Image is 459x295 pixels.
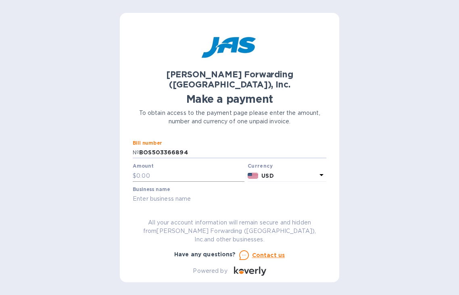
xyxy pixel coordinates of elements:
input: Enter bill number [139,147,326,159]
p: $ [133,172,136,180]
img: USD [248,173,259,179]
input: Enter business name [133,193,326,205]
b: Currency [248,163,273,169]
b: Have any questions? [174,251,236,258]
p: Powered by [193,267,227,275]
b: [PERSON_NAME] Forwarding ([GEOGRAPHIC_DATA]), Inc. [166,69,293,89]
p: № [133,148,139,157]
p: To obtain access to the payment page please enter the amount, number and currency of one unpaid i... [133,109,326,126]
input: 0.00 [136,170,244,182]
b: USD [261,172,273,179]
p: All your account information will remain secure and hidden from [PERSON_NAME] Forwarding ([GEOGRA... [133,218,326,244]
label: Amount [133,164,153,169]
u: Contact us [252,252,285,258]
h1: Make a payment [133,93,326,106]
label: Bill number [133,141,162,145]
label: Business name [133,187,170,192]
